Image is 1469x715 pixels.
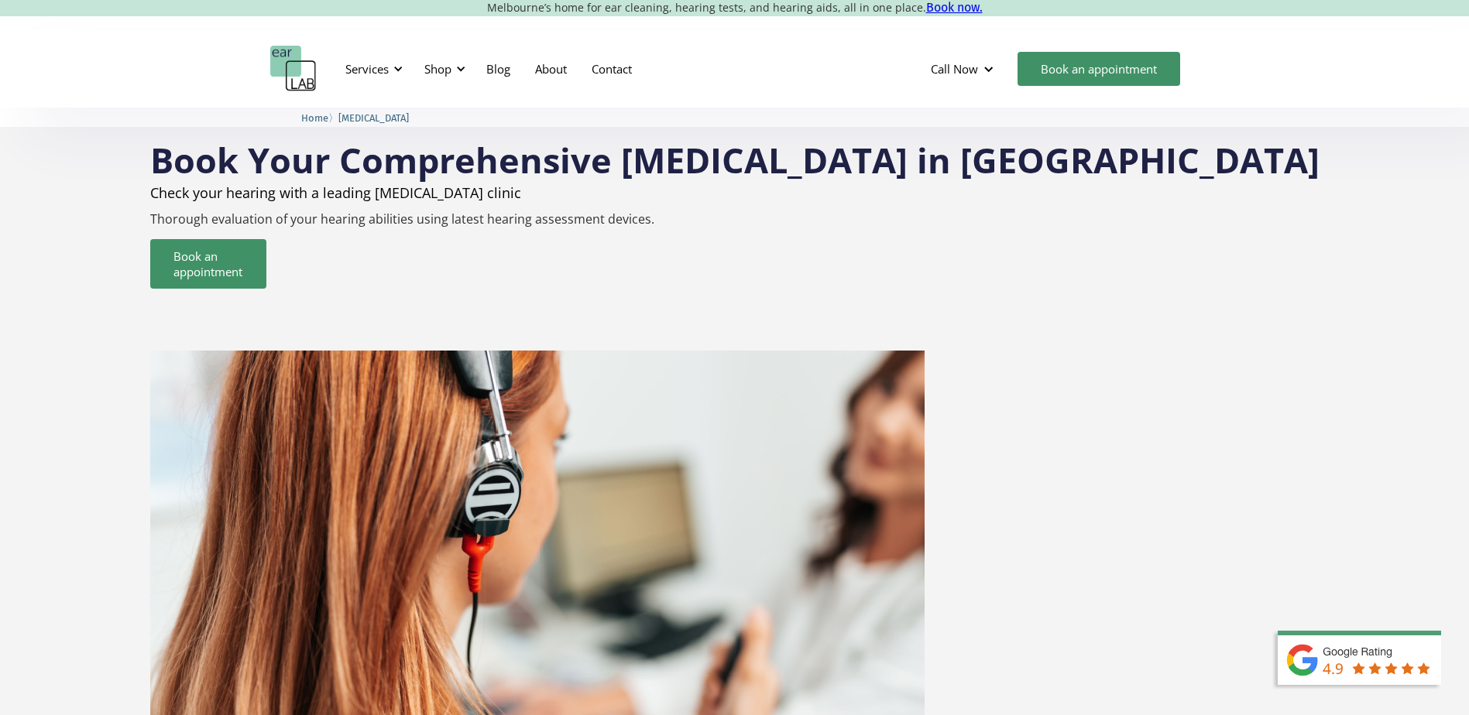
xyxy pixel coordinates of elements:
p: Thorough evaluation of your hearing abilities using latest hearing assessment devices. [150,212,1320,227]
h2: Check your hearing with a leading [MEDICAL_DATA] clinic [150,185,1320,200]
li: 〉 [301,110,338,126]
h1: Book Your Comprehensive [MEDICAL_DATA] in [GEOGRAPHIC_DATA] [150,142,1320,177]
a: About [523,46,579,91]
span: [MEDICAL_DATA] [338,112,409,124]
a: Book an appointment [1018,52,1180,86]
div: Services [336,46,407,92]
div: Services [345,61,389,77]
a: Book an appointment [150,239,266,289]
span: Home [301,112,328,124]
a: Home [301,110,328,125]
a: Contact [579,46,644,91]
a: home [270,46,317,92]
div: Shop [424,61,451,77]
div: Call Now [931,61,978,77]
div: Call Now [918,46,1010,92]
a: Blog [474,46,523,91]
div: Shop [415,46,470,92]
a: [MEDICAL_DATA] [338,110,409,125]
